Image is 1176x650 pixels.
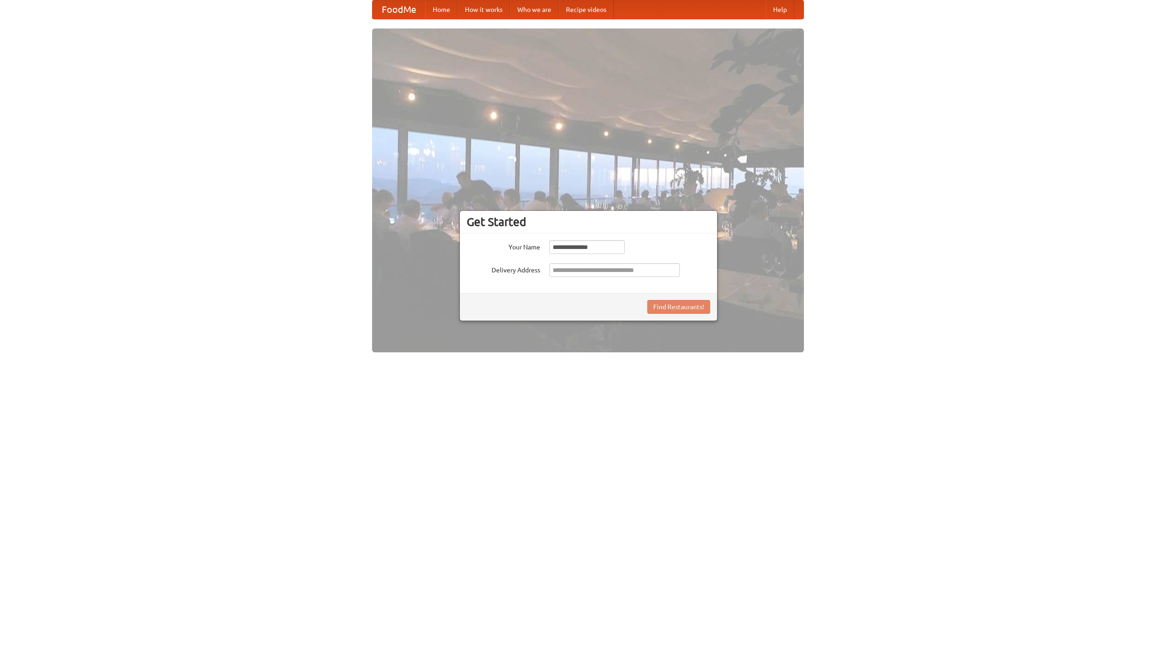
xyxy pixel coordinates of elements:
label: Delivery Address [467,263,540,275]
a: FoodMe [373,0,425,19]
a: How it works [458,0,510,19]
a: Recipe videos [559,0,614,19]
label: Your Name [467,240,540,252]
button: Find Restaurants! [647,300,710,314]
a: Home [425,0,458,19]
h3: Get Started [467,215,710,229]
a: Who we are [510,0,559,19]
a: Help [766,0,794,19]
